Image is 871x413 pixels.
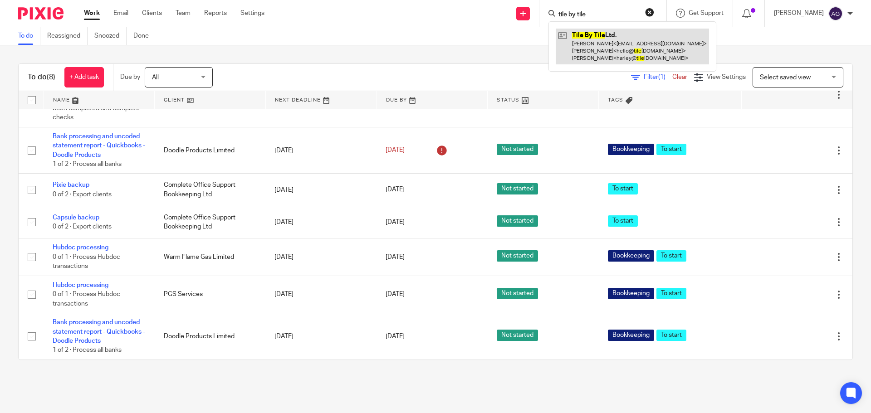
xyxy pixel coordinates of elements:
span: Not started [497,288,538,299]
a: Reports [204,9,227,18]
a: Hubdoc processing [53,282,108,288]
span: Not started [497,215,538,227]
a: Clients [142,9,162,18]
td: PGS Services [155,276,266,313]
span: [DATE] [386,219,405,225]
a: Bank processing and uncoded statement report - Quickbooks - Doodle Products [53,319,145,344]
span: Bookkeeping [608,250,654,262]
span: To start [608,183,638,194]
p: Due by [120,73,140,82]
a: Clear [672,74,687,80]
span: (8) [47,73,55,81]
td: [DATE] [265,276,377,313]
a: Done [133,27,156,45]
td: [DATE] [265,206,377,238]
span: 1 of 2 · Process all banks [53,347,122,353]
td: [DATE] [265,238,377,276]
a: Snoozed [94,27,127,45]
a: Pixie backup [53,182,89,188]
td: [DATE] [265,174,377,206]
h1: To do [28,73,55,82]
span: To start [656,250,686,262]
span: All [152,74,159,81]
span: [DATE] [386,187,405,193]
span: View Settings [707,74,746,80]
span: 0 of 1 · Process Hubdoc transactions [53,254,120,270]
img: Pixie [18,7,64,19]
span: Not started [497,330,538,341]
span: To start [656,288,686,299]
button: Clear [645,8,654,17]
span: 0 of 1 · Process Hubdoc transactions [53,291,120,307]
span: Not started [497,250,538,262]
a: Email [113,9,128,18]
td: Complete Office Support Bookkeeping Ltd [155,206,266,238]
img: svg%3E [828,6,843,21]
span: Bookkeeping [608,330,654,341]
a: Settings [240,9,264,18]
span: Bookkeeping [608,288,654,299]
span: [DATE] [386,147,405,154]
td: Complete Office Support Bookkeeping Ltd [155,174,266,206]
span: Filter [644,74,672,80]
span: Tags [608,97,623,102]
span: (1) [658,74,665,80]
span: Not started [497,183,538,194]
td: Warm Flame Gas Limited [155,238,266,276]
a: Team [176,9,191,18]
span: 0 of 2 · Export clients [53,224,112,230]
a: Hubdoc processing [53,244,108,251]
a: Work [84,9,100,18]
span: 1 of 2 · Process all banks [53,161,122,167]
td: [DATE] [265,127,377,174]
td: [DATE] [265,313,377,360]
span: [DATE] [386,254,405,260]
span: Bookkeeping [608,144,654,155]
span: Not started [497,144,538,155]
span: To start [608,215,638,227]
span: To start [656,144,686,155]
span: Get Support [689,10,724,16]
input: Search [558,11,639,19]
span: [DATE] [386,291,405,297]
a: Capsule backup [53,214,99,221]
span: Select saved view [760,74,811,81]
span: To start [656,330,686,341]
span: 0 of 2 · Export clients [53,191,112,198]
p: [PERSON_NAME] [774,9,824,18]
a: + Add task [64,67,104,87]
td: Doodle Products Limited [155,313,266,360]
a: Reassigned [47,27,88,45]
span: [DATE] [386,333,405,340]
a: To do [18,27,40,45]
a: Bank processing and uncoded statement report - Quickbooks - Doodle Products [53,133,145,158]
span: 2 of 4 · Check bookkeeping has been completed and complete checks [53,96,141,121]
td: Doodle Products Limited [155,127,266,174]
